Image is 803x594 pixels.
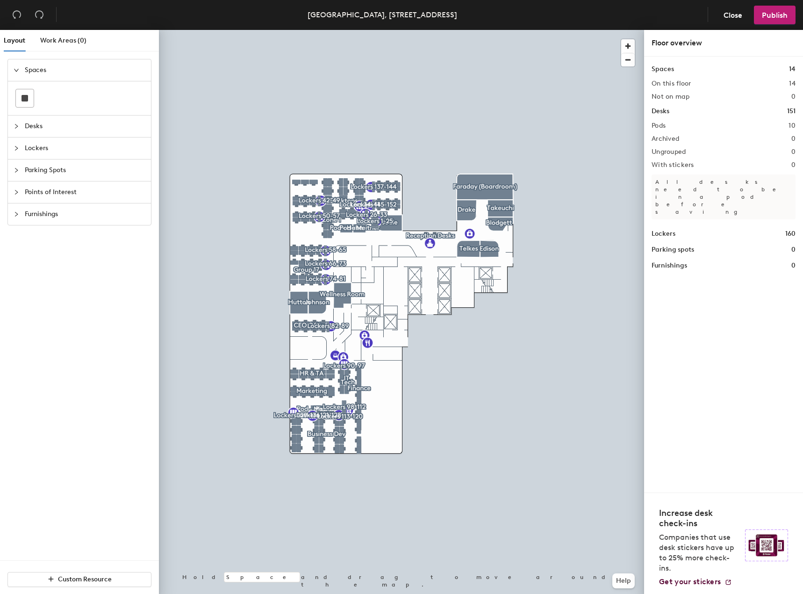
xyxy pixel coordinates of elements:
[659,532,739,573] p: Companies that use desk stickers have up to 25% more check-ins.
[308,9,457,21] div: [GEOGRAPHIC_DATA], [STREET_ADDRESS]
[652,229,675,239] h1: Lockers
[14,167,19,173] span: collapsed
[652,93,689,101] h2: Not on map
[25,116,145,137] span: Desks
[754,6,796,24] button: Publish
[14,67,19,73] span: expanded
[652,106,669,116] h1: Desks
[652,245,694,255] h1: Parking spots
[652,174,796,219] p: All desks need to be in a pod before saving
[791,245,796,255] h1: 0
[659,577,721,586] span: Get your stickers
[652,261,687,271] h1: Furnishings
[30,6,49,24] button: Redo (⌘ + ⇧ + Z)
[14,189,19,195] span: collapsed
[25,59,145,81] span: Spaces
[791,135,796,143] h2: 0
[791,148,796,156] h2: 0
[762,11,788,20] span: Publish
[25,181,145,203] span: Points of Interest
[612,573,635,588] button: Help
[785,229,796,239] h1: 160
[652,135,679,143] h2: Archived
[40,36,86,44] span: Work Areas (0)
[652,148,686,156] h2: Ungrouped
[652,122,666,130] h2: Pods
[791,93,796,101] h2: 0
[7,572,151,587] button: Custom Resource
[7,6,26,24] button: Undo (⌘ + Z)
[791,261,796,271] h1: 0
[724,11,742,20] span: Close
[14,123,19,129] span: collapsed
[25,159,145,181] span: Parking Spots
[14,145,19,151] span: collapsed
[652,161,694,169] h2: With stickers
[58,575,112,583] span: Custom Resource
[4,36,25,44] span: Layout
[659,508,739,529] h4: Increase desk check-ins
[789,80,796,87] h2: 14
[652,64,674,74] h1: Spaces
[789,122,796,130] h2: 10
[787,106,796,116] h1: 151
[716,6,750,24] button: Close
[659,577,732,587] a: Get your stickers
[789,64,796,74] h1: 14
[652,37,796,49] div: Floor overview
[25,138,145,159] span: Lockers
[791,161,796,169] h2: 0
[25,203,145,225] span: Furnishings
[14,211,19,217] span: collapsed
[745,529,788,561] img: Sticker logo
[652,80,691,87] h2: On this floor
